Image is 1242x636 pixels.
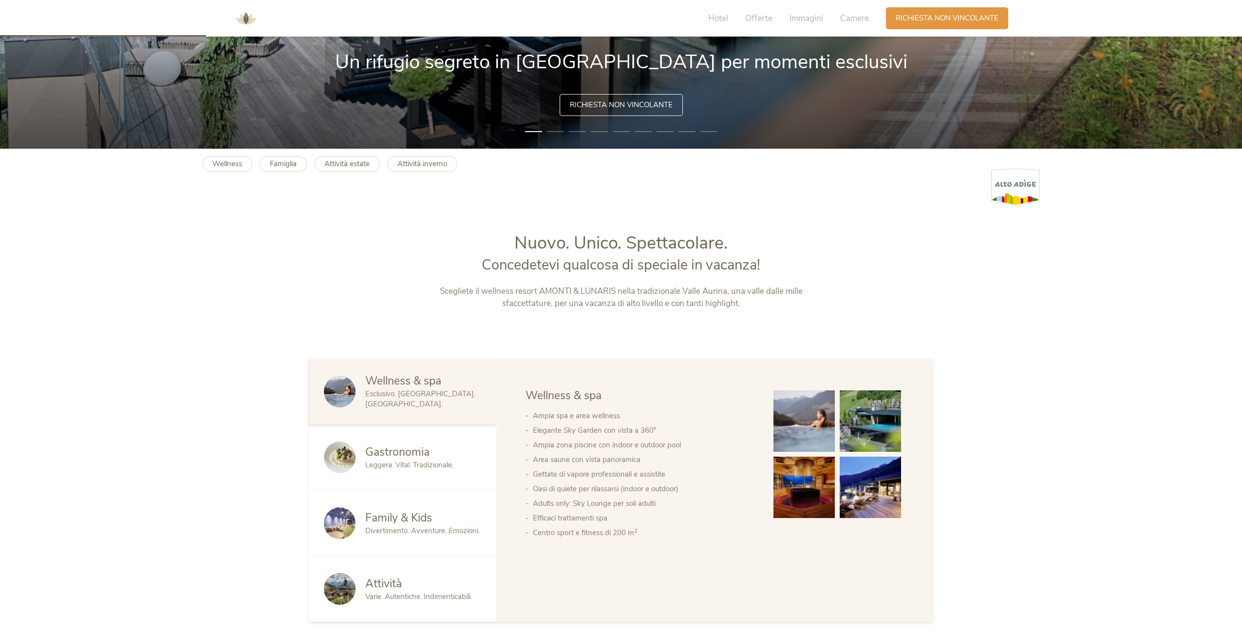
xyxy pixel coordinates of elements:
li: Efficaci trattamenti spa [533,511,754,525]
li: Elegante Sky Garden con vista a 360° [533,423,754,438]
span: Wellness & spa [365,373,441,388]
li: Area saune con vista panoramica [533,452,754,467]
span: Camere [840,13,869,24]
span: Immagini [790,13,823,24]
span: Attività [365,576,402,591]
b: Wellness [212,159,242,169]
a: AMONTI & LUNARIS Wellnessresort [231,15,261,21]
span: Hotel [708,13,728,24]
span: Richiesta non vincolante [896,13,998,23]
li: Oasi di quiete per rilassarsi (indoor e outdoor) [533,482,754,496]
li: Ampia zona piscine con indoor e outdoor pool [533,438,754,452]
span: Gastronomia [365,444,430,460]
img: Alto Adige [991,168,1040,207]
span: Esclusivo. [GEOGRAPHIC_DATA]. [GEOGRAPHIC_DATA]. [365,389,475,409]
span: Varie. Autentiche. Indimenticabili. [365,592,472,601]
span: Divertimento. Avventure. Emozioni. [365,526,480,536]
li: Centro sport e fitness di 200 m [533,525,754,540]
b: Famiglia [270,159,297,169]
li: Gettate di vapore professionali e assistite [533,467,754,482]
a: Attività inverno [387,156,457,172]
sup: 2 [634,527,638,535]
li: Ampia spa e area wellness [533,408,754,423]
a: Attività estate [314,156,380,172]
span: Family & Kids [365,510,432,525]
span: Offerte [745,13,772,24]
a: Famiglia [260,156,307,172]
a: Wellness [202,156,252,172]
span: Leggera. Vital. Tradizionale. [365,460,453,470]
span: Richiesta non vincolante [570,100,673,110]
b: Attività inverno [397,159,447,169]
span: Wellness & spa [526,388,602,403]
p: Scegliete il wellness resort AMONTI & LUNARIS nella tradizionale Valle Aurina, una valle dalle mi... [418,285,825,310]
img: AMONTI & LUNARIS Wellnessresort [231,4,261,33]
b: Attività estate [324,159,370,169]
li: Adults only: Sky Lounge per soli adulti [533,496,754,511]
span: Nuovo. Unico. Spettacolare. [514,231,728,255]
span: Concedetevi qualcosa di speciale in vacanza! [482,255,760,274]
